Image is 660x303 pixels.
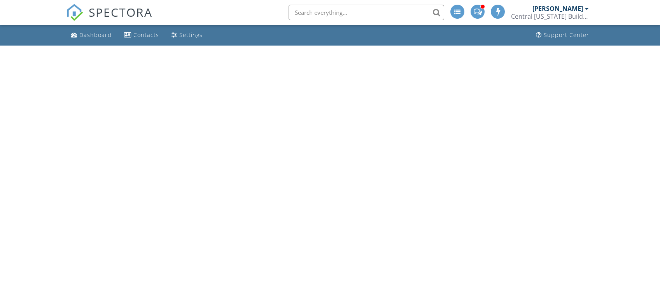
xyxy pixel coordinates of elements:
[66,11,152,27] a: SPECTORA
[68,28,115,42] a: Dashboard
[544,31,589,39] div: Support Center
[79,31,112,39] div: Dashboard
[168,28,206,42] a: Settings
[533,28,592,42] a: Support Center
[121,28,162,42] a: Contacts
[133,31,159,39] div: Contacts
[532,5,583,12] div: [PERSON_NAME]
[66,4,83,21] img: The Best Home Inspection Software - Spectora
[289,5,444,20] input: Search everything...
[89,4,152,20] span: SPECTORA
[511,12,589,20] div: Central Florida Building Inspectors
[179,31,203,39] div: Settings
